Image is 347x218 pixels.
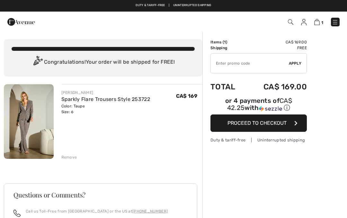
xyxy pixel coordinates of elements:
img: Sezzle [259,106,282,112]
td: Total [210,76,245,98]
div: Congratulations! Your order will be shipped for FREE! [12,56,195,69]
div: [PERSON_NAME] [61,90,150,95]
img: call [13,210,21,217]
img: Sparkly Flare Trousers Style 253722 [4,84,54,159]
img: 1ère Avenue [7,15,35,28]
p: Call us Toll-Free from [GEOGRAPHIC_DATA] or the US at [26,208,168,214]
td: Items ( ) [210,39,245,45]
div: or 4 payments of with [210,98,307,112]
button: Proceed to Checkout [210,114,307,132]
a: 1 [314,18,323,26]
input: Promo code [211,54,289,73]
span: CA$ 42.25 [227,97,292,112]
img: Menu [332,19,338,25]
img: My Info [301,19,307,25]
span: Apply [289,60,302,66]
td: CA$ 169.00 [245,39,307,45]
span: 1 [321,20,323,25]
img: Search [288,19,293,25]
td: CA$ 169.00 [245,76,307,98]
img: Shopping Bag [314,19,320,25]
img: Congratulation2.svg [31,56,44,69]
a: Sparkly Flare Trousers Style 253722 [61,96,150,102]
div: Duty & tariff-free | Uninterrupted shipping [210,137,307,143]
span: Proceed to Checkout [227,120,287,126]
td: Shipping [210,45,245,51]
div: or 4 payments ofCA$ 42.25withSezzle Click to learn more about Sezzle [210,98,307,114]
span: CA$ 169 [176,93,197,99]
a: [PHONE_NUMBER] [132,209,168,213]
h3: Questions or Comments? [13,192,188,198]
a: 1ère Avenue [7,18,35,24]
span: 1 [224,40,226,44]
div: Color: Taupe Size: 6 [61,103,150,115]
div: Remove [61,154,77,160]
td: Free [245,45,307,51]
